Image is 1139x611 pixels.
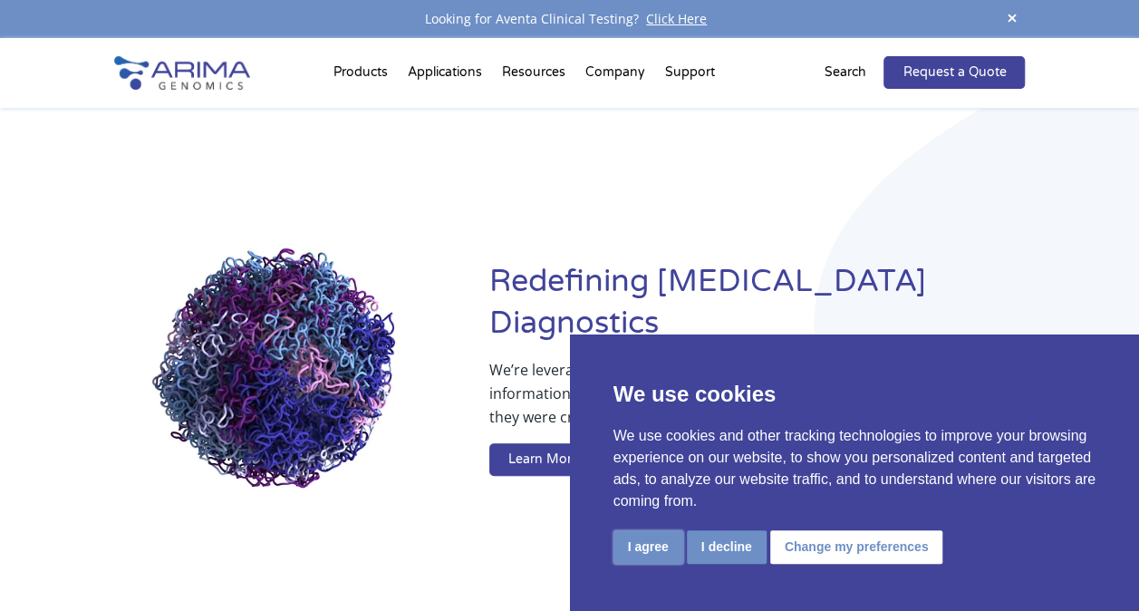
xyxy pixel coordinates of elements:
[114,7,1026,31] div: Looking for Aventa Clinical Testing?
[489,443,598,476] a: Learn More
[489,261,1025,358] h1: Redefining [MEDICAL_DATA] Diagnostics
[114,56,250,90] img: Arima-Genomics-logo
[613,530,683,564] button: I agree
[883,56,1025,89] a: Request a Quote
[613,425,1096,512] p: We use cookies and other tracking technologies to improve your browsing experience on our website...
[639,10,714,27] a: Click Here
[770,530,943,564] button: Change my preferences
[687,530,767,564] button: I decline
[824,61,865,84] p: Search
[489,358,952,443] p: We’re leveraging whole-genome sequence and structure information to ensure breakthrough therapies...
[613,378,1096,411] p: We use cookies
